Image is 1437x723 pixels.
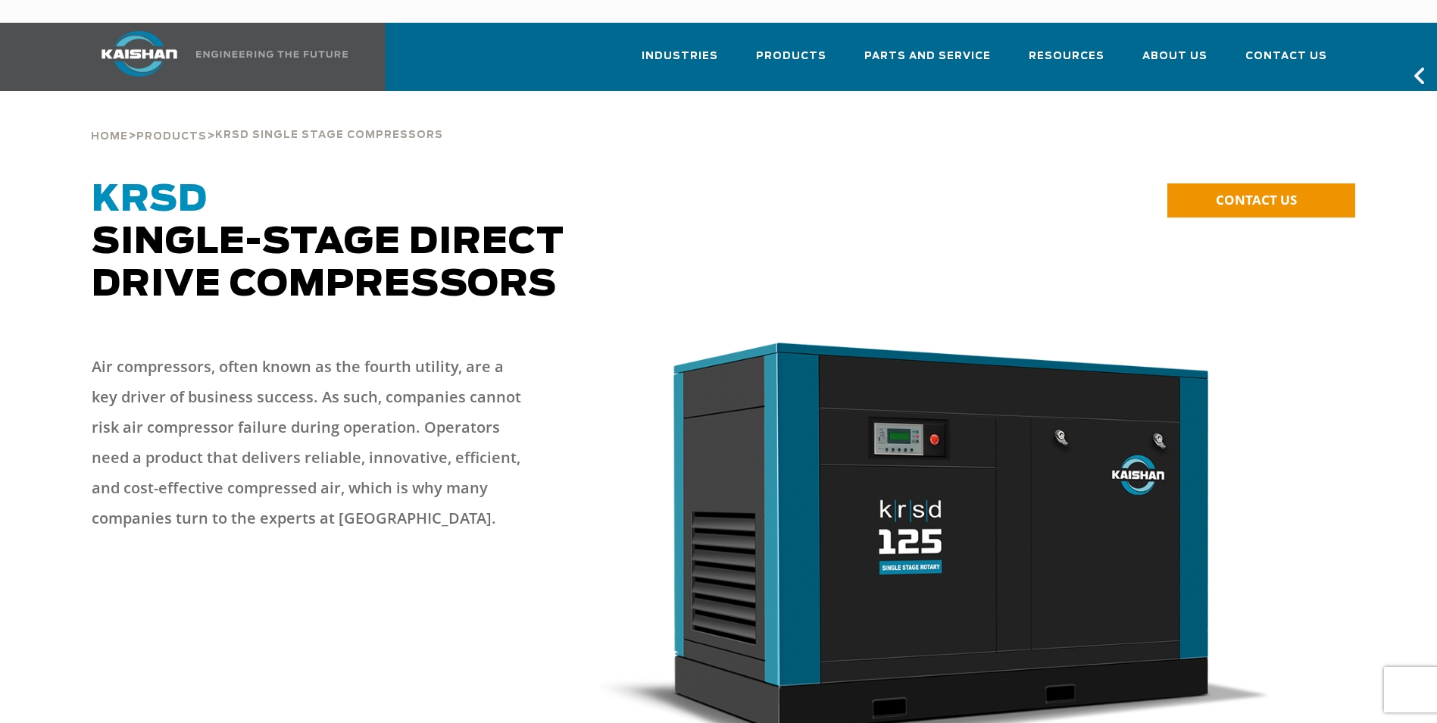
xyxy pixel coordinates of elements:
[1142,36,1207,88] a: About Us
[756,36,826,88] a: Products
[196,51,348,58] img: Engineering the future
[136,129,207,142] a: Products
[864,48,991,65] span: Parts and Service
[91,132,128,142] span: Home
[92,182,208,218] span: KRSD
[92,352,531,534] p: Air compressors, often known as the fourth utility, are a key driver of business success. As such...
[1167,183,1355,218] a: CONTACT US
[1245,36,1327,88] a: Contact Us
[92,182,564,303] span: Single-Stage Direct Drive Compressors
[756,48,826,65] span: Products
[83,23,351,91] a: Kaishan USA
[1142,48,1207,65] span: About Us
[1029,36,1104,88] a: Resources
[83,31,196,77] img: kaishan logo
[642,36,718,88] a: Industries
[1216,191,1297,208] span: CONTACT US
[91,91,443,149] div: > >
[136,132,207,142] span: Products
[1029,48,1104,65] span: Resources
[91,129,128,142] a: Home
[864,36,991,88] a: Parts and Service
[1245,48,1327,65] span: Contact Us
[215,130,443,140] span: krsd single stage compressors
[642,48,718,65] span: Industries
